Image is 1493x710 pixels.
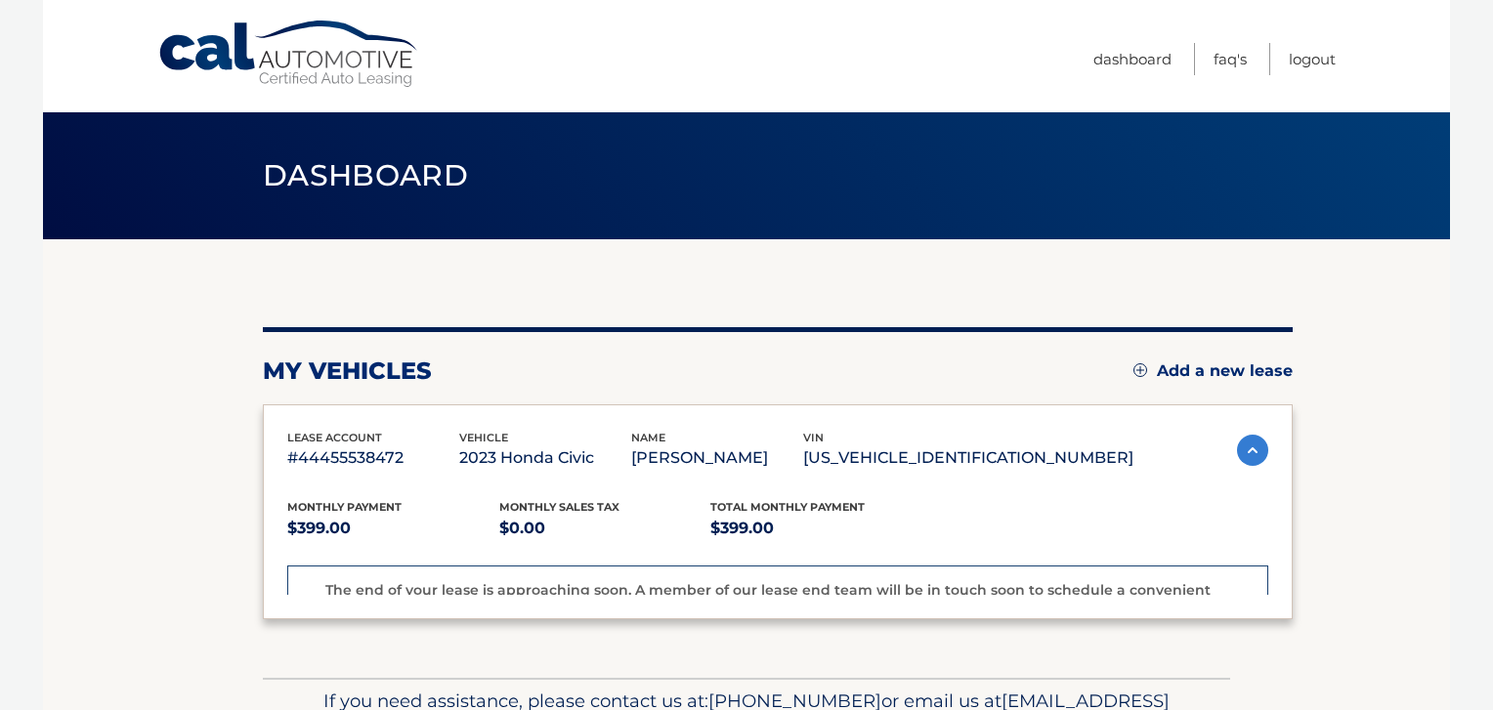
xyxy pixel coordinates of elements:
[1093,43,1172,75] a: Dashboard
[710,500,865,514] span: Total Monthly Payment
[1133,363,1147,377] img: add.svg
[287,515,499,542] p: $399.00
[1214,43,1247,75] a: FAQ's
[710,515,922,542] p: $399.00
[287,444,459,472] p: #44455538472
[320,581,1256,647] p: The end of your lease is approaching soon. A member of our lease end team will be in touch soon t...
[263,157,468,193] span: Dashboard
[1237,435,1268,466] img: accordion-active.svg
[287,500,402,514] span: Monthly Payment
[803,431,824,444] span: vin
[631,431,665,444] span: name
[631,444,803,472] p: [PERSON_NAME]
[459,431,508,444] span: vehicle
[1289,43,1336,75] a: Logout
[803,444,1133,472] p: [US_VEHICLE_IDENTIFICATION_NUMBER]
[157,20,421,89] a: Cal Automotive
[263,356,432,386] h2: my vehicles
[459,444,631,472] p: 2023 Honda Civic
[499,515,711,542] p: $0.00
[499,500,619,514] span: Monthly sales Tax
[287,431,382,444] span: lease account
[1133,361,1293,381] a: Add a new lease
